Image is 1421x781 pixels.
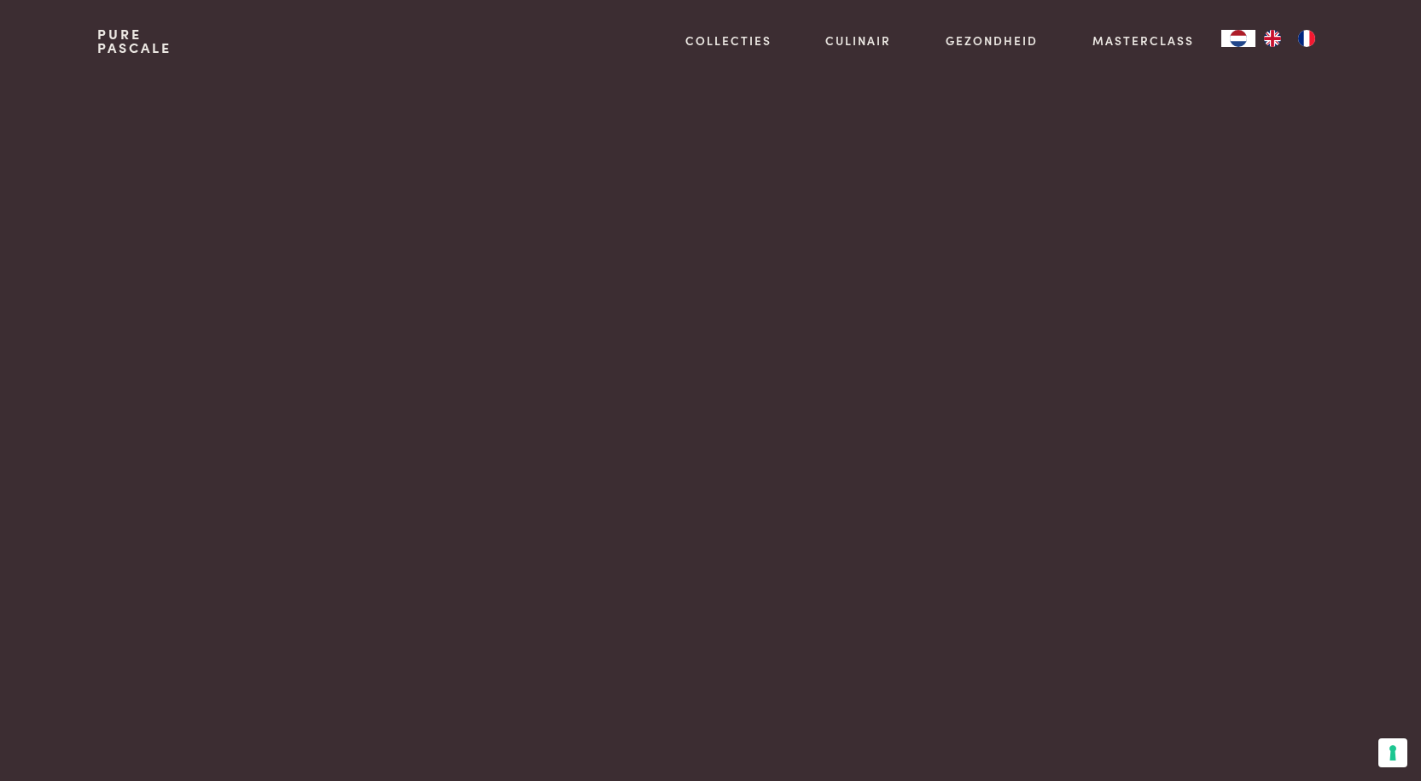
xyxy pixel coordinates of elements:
[685,32,772,50] a: Collecties
[946,32,1038,50] a: Gezondheid
[1378,738,1407,767] button: Uw voorkeuren voor toestemming voor trackingtechnologieën
[1255,30,1324,47] ul: Language list
[1221,30,1324,47] aside: Language selected: Nederlands
[1255,30,1290,47] a: EN
[1290,30,1324,47] a: FR
[825,32,891,50] a: Culinair
[97,27,172,55] a: PurePascale
[1221,30,1255,47] div: Language
[1221,30,1255,47] a: NL
[1092,32,1194,50] a: Masterclass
